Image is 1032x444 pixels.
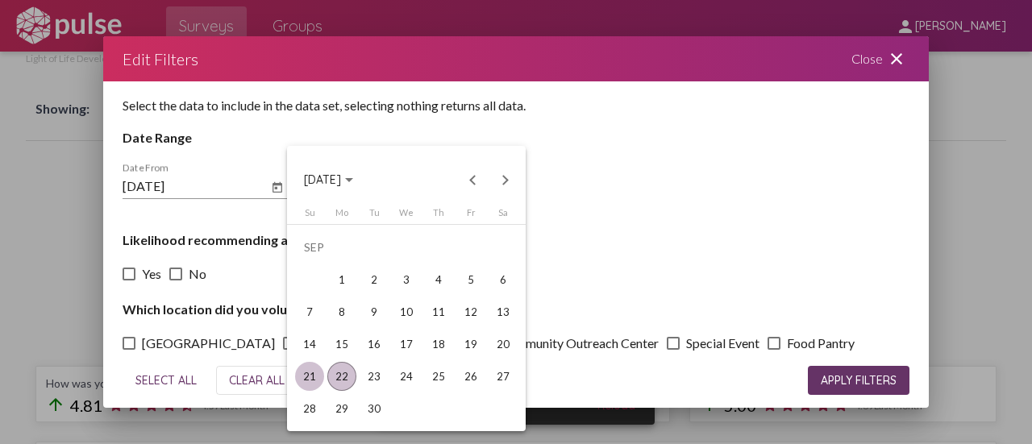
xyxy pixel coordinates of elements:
td: September 7, 2025 [293,296,326,328]
th: Friday [455,207,487,224]
td: September 4, 2025 [422,263,455,296]
div: 8 [327,297,356,326]
td: September 9, 2025 [358,296,390,328]
td: September 28, 2025 [293,392,326,425]
th: Sunday [293,207,326,224]
td: September 11, 2025 [422,296,455,328]
td: SEP [293,231,519,263]
td: September 25, 2025 [422,360,455,392]
td: September 2, 2025 [358,263,390,296]
td: September 10, 2025 [390,296,422,328]
td: September 20, 2025 [487,328,519,360]
th: Monday [326,207,358,224]
th: Thursday [422,207,455,224]
th: Tuesday [358,207,390,224]
div: 13 [489,297,518,326]
div: 26 [456,362,485,391]
div: 25 [424,362,453,391]
td: September 30, 2025 [358,392,390,425]
td: September 27, 2025 [487,360,519,392]
div: 22 [327,362,356,391]
div: 10 [392,297,421,326]
div: 14 [295,330,324,359]
div: 17 [392,330,421,359]
td: September 19, 2025 [455,328,487,360]
td: September 18, 2025 [422,328,455,360]
div: 30 [360,394,389,423]
td: September 26, 2025 [455,360,487,392]
td: September 24, 2025 [390,360,422,392]
button: Next month [489,164,522,196]
td: September 23, 2025 [358,360,390,392]
td: September 6, 2025 [487,263,519,296]
div: 2 [360,265,389,294]
td: September 17, 2025 [390,328,422,360]
div: 18 [424,330,453,359]
th: Wednesday [390,207,422,224]
button: Previous month [457,164,489,196]
div: 23 [360,362,389,391]
div: 9 [360,297,389,326]
div: 19 [456,330,485,359]
td: September 16, 2025 [358,328,390,360]
td: September 1, 2025 [326,263,358,296]
td: September 21, 2025 [293,360,326,392]
div: 12 [456,297,485,326]
div: 1 [327,265,356,294]
td: September 13, 2025 [487,296,519,328]
div: 11 [424,297,453,326]
div: 24 [392,362,421,391]
td: September 15, 2025 [326,328,358,360]
div: 15 [327,330,356,359]
td: September 22, 2025 [326,360,358,392]
div: 29 [327,394,356,423]
td: September 12, 2025 [455,296,487,328]
div: 7 [295,297,324,326]
th: Saturday [487,207,519,224]
div: 16 [360,330,389,359]
span: [DATE] [304,173,341,188]
td: September 5, 2025 [455,263,487,296]
td: September 8, 2025 [326,296,358,328]
td: September 3, 2025 [390,263,422,296]
div: 28 [295,394,324,423]
button: Choose month and year [291,164,366,196]
div: 27 [489,362,518,391]
div: 21 [295,362,324,391]
div: 6 [489,265,518,294]
div: 5 [456,265,485,294]
div: 3 [392,265,421,294]
td: September 14, 2025 [293,328,326,360]
div: 4 [424,265,453,294]
div: 20 [489,330,518,359]
td: September 29, 2025 [326,392,358,425]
